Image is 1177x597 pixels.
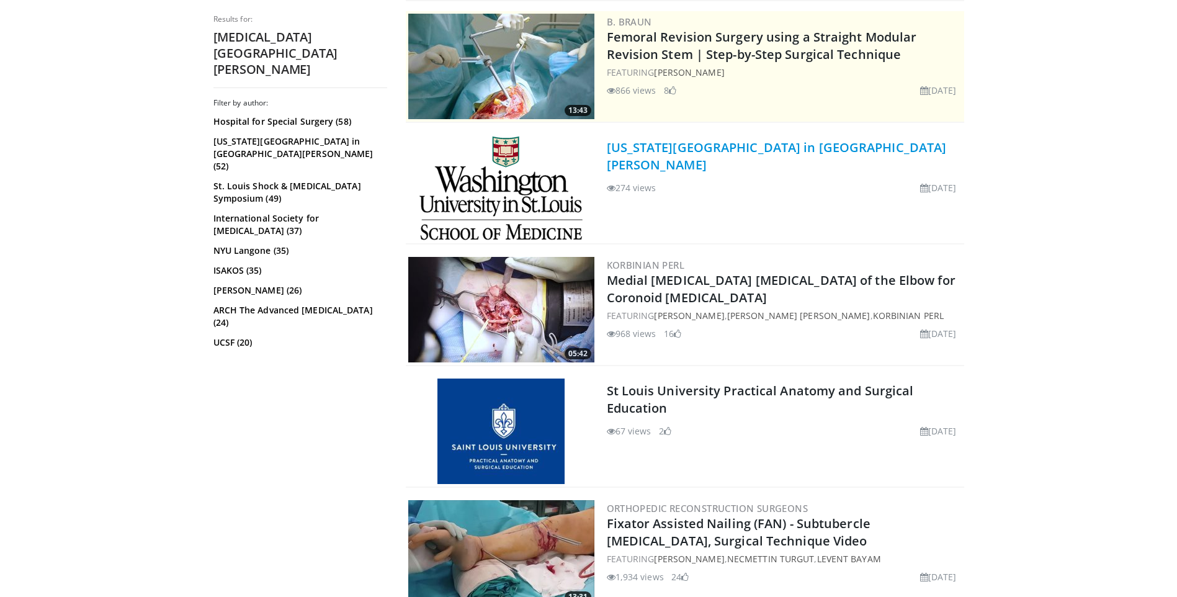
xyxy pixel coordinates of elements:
[213,284,384,297] a: [PERSON_NAME] (26)
[213,336,384,349] a: UCSF (20)
[920,570,957,583] li: [DATE]
[664,84,676,97] li: 8
[408,257,594,362] img: 3bdbf933-769d-4025-a0b0-14e0145b0950.300x170_q85_crop-smart_upscale.jpg
[659,424,671,438] li: 2
[213,29,387,78] h2: [MEDICAL_DATA] [GEOGRAPHIC_DATA][PERSON_NAME]
[408,14,594,119] img: 4275ad52-8fa6-4779-9598-00e5d5b95857.300x170_q85_crop-smart_upscale.jpg
[565,348,591,359] span: 05:42
[607,327,656,340] li: 968 views
[213,264,384,277] a: ISAKOS (35)
[607,259,685,271] a: Korbinian Perl
[607,552,962,565] div: FEATURING , ,
[607,382,914,416] a: St Louis University Practical Anatomy and Surgical Education
[437,379,565,484] img: St Louis University Practical Anatomy and Surgical Education
[607,515,870,549] a: Fixator Assisted Nailing (FAN) - Subtubercle [MEDICAL_DATA], Surgical Technique Video
[607,309,962,322] div: FEATURING , ,
[607,424,651,438] li: 67 views
[671,570,689,583] li: 24
[213,135,384,173] a: [US_STATE][GEOGRAPHIC_DATA] in [GEOGRAPHIC_DATA][PERSON_NAME] (52)
[607,84,656,97] li: 866 views
[607,16,652,28] a: B. Braun
[607,570,664,583] li: 1,934 views
[408,257,594,362] a: 05:42
[213,304,384,329] a: ARCH The Advanced [MEDICAL_DATA] (24)
[727,310,870,321] a: [PERSON_NAME] [PERSON_NAME]
[419,135,583,241] img: Washington University in St. Louis
[873,310,944,321] a: Korbinian Perl
[565,105,591,116] span: 13:43
[213,180,384,205] a: St. Louis Shock & [MEDICAL_DATA] Symposium (49)
[607,181,656,194] li: 274 views
[664,327,681,340] li: 16
[920,84,957,97] li: [DATE]
[654,310,724,321] a: [PERSON_NAME]
[607,66,962,79] div: FEATURING
[920,327,957,340] li: [DATE]
[817,553,881,565] a: Levent Bayam
[213,115,384,128] a: Hospital for Special Surgery (58)
[607,139,947,173] a: [US_STATE][GEOGRAPHIC_DATA] in [GEOGRAPHIC_DATA][PERSON_NAME]
[920,424,957,438] li: [DATE]
[607,29,917,63] a: Femoral Revision Surgery using a Straight Modular Revision Stem | Step-by-Step Surgical Technique
[213,98,387,108] h3: Filter by author:
[727,553,815,565] a: Necmettin Turgut
[607,272,955,306] a: Medial [MEDICAL_DATA] [MEDICAL_DATA] of the Elbow for Coronoid [MEDICAL_DATA]
[213,212,384,237] a: International Society for [MEDICAL_DATA] (37)
[654,66,724,78] a: [PERSON_NAME]
[213,245,384,257] a: NYU Langone (35)
[213,14,387,24] p: Results for:
[607,502,808,514] a: Orthopedic Reconstruction Surgeons
[408,14,594,119] a: 13:43
[654,553,724,565] a: [PERSON_NAME]
[920,181,957,194] li: [DATE]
